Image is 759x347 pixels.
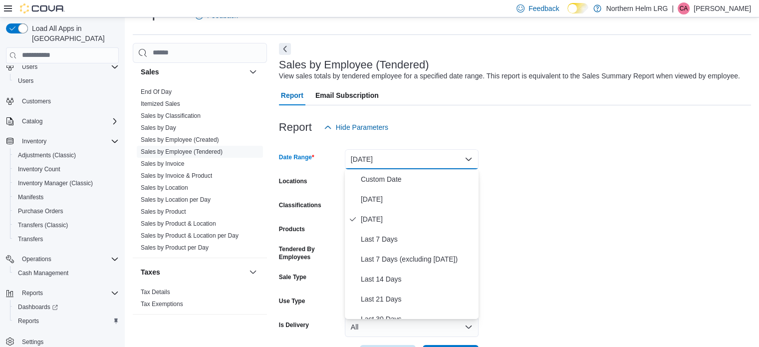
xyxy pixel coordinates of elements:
a: Transfers (Classic) [14,219,72,231]
button: Reports [10,314,123,328]
span: Sales by Location per Day [141,196,211,204]
span: Sales by Invoice & Product [141,172,212,180]
button: Users [10,74,123,88]
span: End Of Day [141,88,172,96]
a: Tax Exemptions [141,301,183,308]
span: Last 7 Days (excluding [DATE]) [361,253,475,265]
span: Feedback [528,3,559,13]
span: Inventory Count [14,163,119,175]
span: Inventory Manager (Classic) [18,179,93,187]
button: Transfers [10,232,123,246]
span: Sales by Classification [141,112,201,120]
label: Classifications [279,201,321,209]
a: Tax Details [141,289,170,296]
a: Sales by Day [141,124,176,131]
span: Reports [18,317,39,325]
a: Sales by Product & Location [141,220,216,227]
a: Dashboards [10,300,123,314]
button: Inventory [2,134,123,148]
span: Dashboards [14,301,119,313]
button: Manifests [10,190,123,204]
span: Dark Mode [567,13,568,14]
span: Custom Date [361,173,475,185]
p: Northern Helm LRG [606,2,668,14]
button: Inventory Count [10,162,123,176]
h3: Taxes [141,267,160,277]
span: Tax Details [141,288,170,296]
div: Select listbox [345,169,479,319]
span: Report [281,85,303,105]
label: Use Type [279,297,305,305]
span: Cash Management [14,267,119,279]
span: [DATE] [361,193,475,205]
span: Reports [18,287,119,299]
span: Adjustments (Classic) [14,149,119,161]
span: Catalog [18,115,119,127]
a: Users [14,75,37,87]
h3: Report [279,121,312,133]
label: Products [279,225,305,233]
a: Sales by Employee (Created) [141,136,219,143]
a: Transfers [14,233,47,245]
span: Sales by Invoice [141,160,184,168]
span: Sales by Product & Location per Day [141,232,239,240]
div: Sales [133,86,267,258]
a: Reports [14,315,43,327]
a: Manifests [14,191,47,203]
span: Manifests [18,193,43,201]
button: Sales [247,66,259,78]
label: Locations [279,177,307,185]
div: Taxes [133,286,267,314]
a: Sales by Product [141,208,186,215]
button: All [345,317,479,337]
label: Is Delivery [279,321,309,329]
span: Sales by Product [141,208,186,216]
button: Customers [2,94,123,108]
span: Itemized Sales [141,100,180,108]
span: Sales by Day [141,124,176,132]
span: Customers [22,97,51,105]
span: Sales by Location [141,184,188,192]
span: Transfers (Classic) [14,219,119,231]
a: Itemized Sales [141,100,180,107]
span: Adjustments (Classic) [18,151,76,159]
a: Sales by Location per Day [141,196,211,203]
button: Adjustments (Classic) [10,148,123,162]
a: Sales by Location [141,184,188,191]
span: Email Subscription [315,85,379,105]
span: Load All Apps in [GEOGRAPHIC_DATA] [28,23,119,43]
button: Reports [18,287,47,299]
span: Cash Management [18,269,68,277]
a: Sales by Invoice & Product [141,172,212,179]
span: Customers [18,95,119,107]
span: Inventory Count [18,165,60,173]
span: Manifests [14,191,119,203]
span: Last 14 Days [361,273,475,285]
button: Sales [141,67,245,77]
span: Last 7 Days [361,233,475,245]
button: Operations [18,253,55,265]
span: Inventory Manager (Classic) [14,177,119,189]
span: [DATE] [361,213,475,225]
span: Operations [18,253,119,265]
a: Sales by Classification [141,112,201,119]
span: Transfers [18,235,43,243]
span: Users [18,61,119,73]
input: Dark Mode [567,3,588,13]
a: Dashboards [14,301,62,313]
span: Reports [22,289,43,297]
span: Sales by Product per Day [141,244,209,252]
span: Users [18,77,33,85]
span: Inventory [22,137,46,145]
div: Caleb Alcock [678,2,690,14]
button: Hide Parameters [320,117,392,137]
span: Sales by Product & Location [141,220,216,228]
a: Purchase Orders [14,205,67,217]
span: Settings [22,338,43,346]
span: Hide Parameters [336,122,388,132]
span: Users [22,63,37,71]
a: Customers [18,95,55,107]
span: Inventory [18,135,119,147]
button: Next [279,43,291,55]
h3: Sales by Employee (Tendered) [279,59,429,71]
